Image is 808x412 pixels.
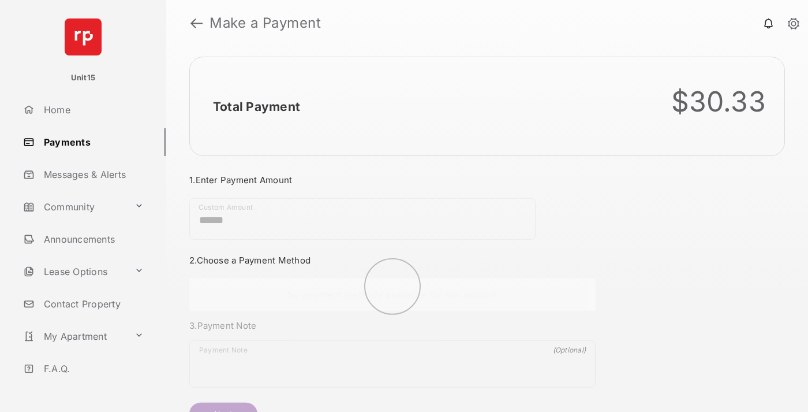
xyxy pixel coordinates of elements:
img: svg+xml;base64,PHN2ZyB4bWxucz0iaHR0cDovL3d3dy53My5vcmcvMjAwMC9zdmciIHdpZHRoPSI2NCIgaGVpZ2h0PSI2NC... [65,18,102,55]
div: $30.33 [671,85,766,118]
a: Messages & Alerts [18,161,166,188]
h2: Total Payment [213,99,300,114]
a: Community [18,193,130,221]
a: Payments [18,128,166,156]
p: Unit15 [71,72,96,84]
a: Home [18,96,166,124]
h3: 3. Payment Note [189,320,596,331]
a: My Apartment [18,322,130,350]
h3: 2. Choose a Payment Method [189,255,596,266]
a: Lease Options [18,258,130,285]
h3: 1. Enter Payment Amount [189,175,596,185]
a: F.A.Q. [18,355,166,383]
a: Announcements [18,225,166,253]
strong: Make a Payment [210,16,321,30]
a: Contact Property [18,290,166,318]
